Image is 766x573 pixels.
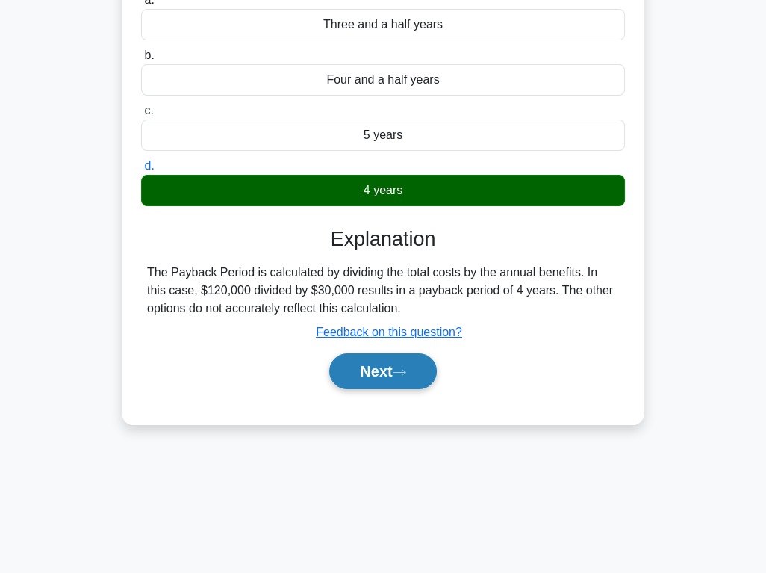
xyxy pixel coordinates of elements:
[144,49,154,61] span: b.
[141,175,625,206] div: 4 years
[144,104,153,117] span: c.
[141,9,625,40] div: Three and a half years
[150,227,616,251] h3: Explanation
[329,353,436,389] button: Next
[141,64,625,96] div: Four and a half years
[316,326,462,338] a: Feedback on this question?
[147,264,619,318] div: The Payback Period is calculated by dividing the total costs by the annual benefits. In this case...
[144,159,154,172] span: d.
[141,120,625,151] div: 5 years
